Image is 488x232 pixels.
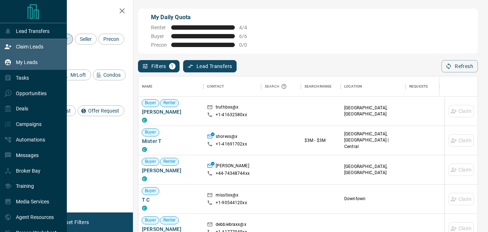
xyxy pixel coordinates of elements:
[341,76,406,97] div: Location
[98,34,124,45] div: Precon
[23,7,126,16] h2: Filters
[216,222,246,229] p: debbiebraxx@x
[216,163,249,170] p: [PERSON_NAME]
[55,216,94,228] button: Reset Filters
[138,60,180,72] button: Filters1
[183,60,237,72] button: Lead Transfers
[301,76,341,97] div: Search Range
[170,64,175,69] span: 1
[344,76,362,97] div: Location
[265,76,289,97] div: Search
[305,137,337,144] p: $3M - $3M
[216,170,250,177] p: +44- 74348744xx
[151,33,167,39] span: Buyer
[409,76,428,97] div: Requests
[142,217,159,223] span: Buyer
[142,76,153,97] div: Name
[68,72,88,78] span: MrLoft
[216,200,247,206] p: +1- 90544120xx
[151,42,167,48] span: Precon
[60,69,91,80] div: MrLoft
[142,176,147,181] div: condos.ca
[142,206,147,211] div: condos.ca
[160,100,179,106] span: Renter
[75,34,97,45] div: Seller
[239,33,255,39] span: 6 / 6
[142,159,159,165] span: Buyer
[344,164,402,176] p: [GEOGRAPHIC_DATA], [GEOGRAPHIC_DATA]
[142,196,200,203] span: T C
[142,100,159,106] span: Buyer
[203,76,261,97] div: Contact
[216,112,247,118] p: +1- 41632580xx
[216,192,238,200] p: misstixx@x
[142,108,200,115] span: [PERSON_NAME]
[441,60,478,72] button: Refresh
[77,36,94,42] span: Seller
[101,72,123,78] span: Condos
[160,217,179,223] span: Renter
[216,104,238,112] p: truthbxx@x
[142,167,200,174] span: [PERSON_NAME]
[86,108,122,114] span: Offer Request
[406,76,471,97] div: Requests
[160,159,179,165] span: Renter
[142,147,147,152] div: condos.ca
[344,131,402,149] p: [GEOGRAPHIC_DATA], [GEOGRAPHIC_DATA] | Central
[151,13,255,22] p: My Daily Quota
[151,25,167,30] span: Renter
[142,188,159,194] span: Buyer
[216,134,237,141] p: shorexx@x
[138,76,203,97] div: Name
[344,196,402,202] p: Downtown
[239,42,255,48] span: 0 / 0
[93,69,126,80] div: Condos
[142,138,200,145] span: Mister T
[344,105,402,117] p: [GEOGRAPHIC_DATA], [GEOGRAPHIC_DATA]
[142,129,159,135] span: Buyer
[142,118,147,123] div: condos.ca
[207,76,224,97] div: Contact
[305,76,332,97] div: Search Range
[239,25,255,30] span: 4 / 4
[216,141,247,147] p: +1- 41691702xx
[101,36,122,42] span: Precon
[78,105,124,116] div: Offer Request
